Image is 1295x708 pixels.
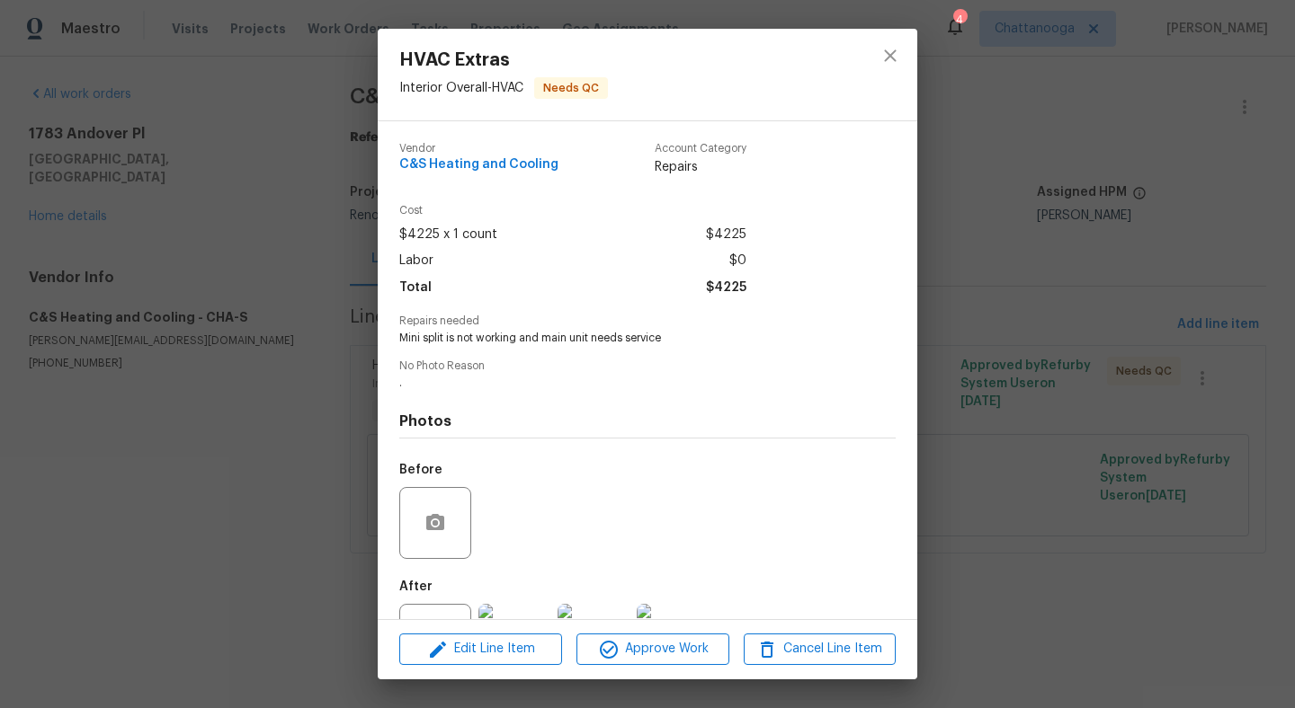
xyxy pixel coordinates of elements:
[399,158,558,172] span: C&S Heating and Cooling
[953,11,966,29] div: 4
[655,158,746,176] span: Repairs
[536,79,606,97] span: Needs QC
[399,50,608,70] span: HVAC Extras
[399,82,523,94] span: Interior Overall - HVAC
[744,633,896,665] button: Cancel Line Item
[655,143,746,155] span: Account Category
[399,143,558,155] span: Vendor
[399,360,896,372] span: No Photo Reason
[869,34,912,77] button: close
[729,248,746,274] span: $0
[405,638,557,660] span: Edit Line Item
[399,580,433,593] h5: After
[399,248,433,274] span: Labor
[399,376,846,391] span: .
[399,464,442,476] h5: Before
[399,275,432,301] span: Total
[399,412,896,430] h4: Photos
[706,222,746,248] span: $4225
[399,222,497,248] span: $4225 x 1 count
[399,205,746,217] span: Cost
[399,315,896,327] span: Repairs needed
[582,638,723,660] span: Approve Work
[399,331,846,346] span: Mini split is not working and main unit needs service
[706,275,746,301] span: $4225
[749,638,890,660] span: Cancel Line Item
[399,633,562,665] button: Edit Line Item
[576,633,728,665] button: Approve Work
